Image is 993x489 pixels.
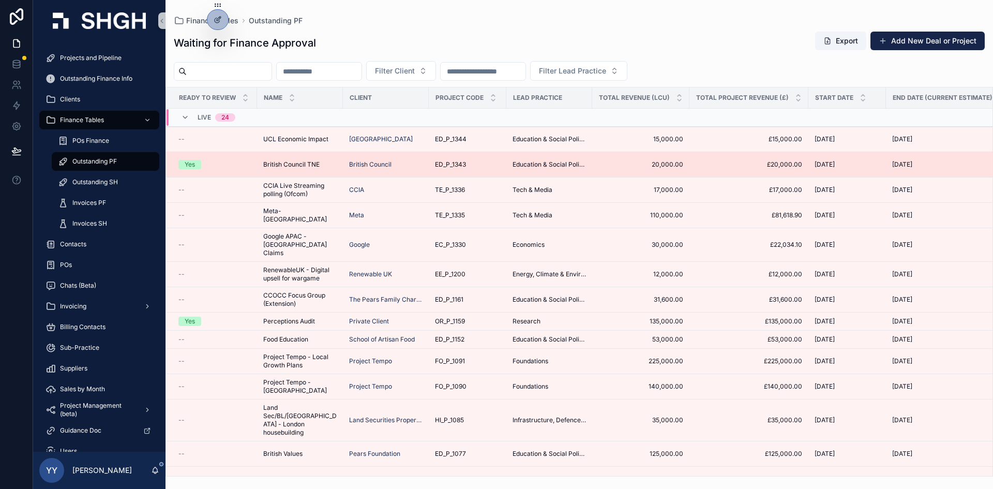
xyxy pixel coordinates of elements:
[60,261,72,269] span: POs
[513,450,586,458] a: Education & Social Policy
[52,214,159,233] a: Invoices SH
[435,416,500,424] a: HI_P_1085
[598,241,683,249] a: 30,000.00
[349,211,423,219] a: Meta
[263,207,337,224] span: Meta- [GEOGRAPHIC_DATA]
[349,241,423,249] a: Google
[892,295,912,304] span: [DATE]
[178,416,251,424] a: --
[349,160,392,169] a: British Council
[435,382,500,391] a: FO_P_1090
[178,186,251,194] a: --
[815,241,835,249] span: [DATE]
[263,335,337,344] a: Food Education
[513,357,548,365] span: Foundations
[263,353,337,369] span: Project Tempo - Local Growth Plans
[178,211,185,219] span: --
[263,450,303,458] span: British Values
[263,404,337,437] a: Land Sec/BL/[GEOGRAPHIC_DATA] - London housebuilding
[892,186,912,194] span: [DATE]
[696,211,802,219] a: £81,618.90
[178,357,185,365] span: --
[185,317,195,326] div: Yes
[530,61,627,81] button: Select Button
[435,270,500,278] a: EE_P_1200
[349,450,400,458] a: Pears Foundation
[815,135,880,143] a: [DATE]
[60,116,104,124] span: Finance Tables
[513,295,586,304] span: Education & Social Policy
[435,382,467,391] span: FO_P_1090
[598,135,683,143] a: 15,000.00
[513,335,586,344] a: Education & Social Policy
[892,211,912,219] span: [DATE]
[815,241,880,249] a: [DATE]
[892,270,912,278] span: [DATE]
[815,357,835,365] span: [DATE]
[349,382,392,391] a: Project Tempo
[39,421,159,440] a: Guidance Doc
[435,357,500,365] a: FO_P_1091
[72,137,109,145] span: POs Finance
[349,186,364,194] a: CCIA
[263,378,337,395] a: Project Tempo - [GEOGRAPHIC_DATA]
[870,32,985,50] a: Add New Deal or Project
[696,416,802,424] span: £35,000.00
[72,157,117,166] span: Outstanding PF
[349,270,392,278] span: Renewable UK
[598,186,683,194] a: 17,000.00
[60,75,132,83] span: Outstanding Finance Info
[349,416,423,424] a: Land Securities Properties Ltd
[435,317,465,325] span: OR_P_1159
[60,323,106,331] span: Billing Contacts
[815,416,835,424] span: [DATE]
[815,186,880,194] a: [DATE]
[174,16,238,26] a: Finance Tables
[598,270,683,278] a: 12,000.00
[696,295,802,304] a: £31,600.00
[892,416,912,424] span: [DATE]
[513,160,586,169] a: Education & Social Policy
[539,66,606,76] span: Filter Lead Practice
[892,382,912,391] span: [DATE]
[513,241,586,249] a: Economics
[435,295,500,304] a: ED_P_1161
[263,450,337,458] a: British Values
[263,160,337,169] a: British Council TNE
[815,295,880,304] a: [DATE]
[178,270,251,278] a: --
[815,160,880,169] a: [DATE]
[696,317,802,325] span: £135,000.00
[815,416,880,424] a: [DATE]
[349,335,415,344] span: School of Artisan Food
[892,241,912,249] span: [DATE]
[435,335,464,344] span: ED_P_1152
[178,241,185,249] span: --
[263,266,337,283] a: RenewableUK - Digital upsell for wargame
[349,295,423,304] a: The Pears Family Charitable Foundation
[60,302,86,310] span: Invoicing
[263,317,315,325] span: Perceptions Audit
[263,335,308,344] span: Food Education
[39,338,159,357] a: Sub-Practice
[892,160,912,169] span: [DATE]
[349,317,423,325] a: Private Client
[513,416,586,424] a: Infrastructure, Defence, Industrial, Transport
[435,450,500,458] a: ED_P_1077
[815,160,835,169] span: [DATE]
[349,382,423,391] a: Project Tempo
[263,135,328,143] span: UCL Economic Impact
[60,402,136,418] span: Project Management (beta)
[696,186,802,194] a: £17,000.00
[263,182,337,198] a: CCIA Live Streaming polling (Ofcom)
[435,241,500,249] a: EC_P_1330
[178,270,185,278] span: --
[263,291,337,308] span: CCOCC Focus Group (Extension)
[349,357,392,365] a: Project Tempo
